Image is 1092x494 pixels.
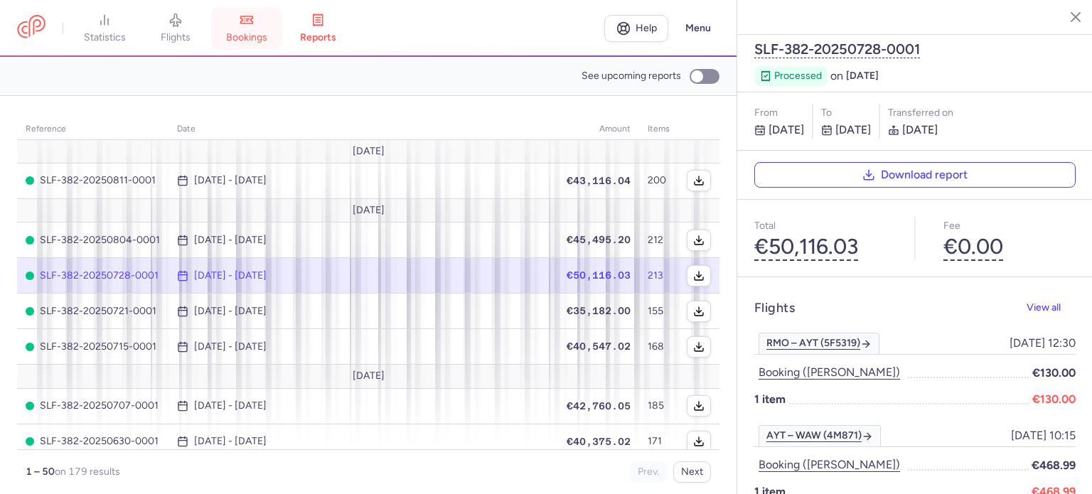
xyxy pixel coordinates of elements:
[353,205,385,216] span: [DATE]
[754,104,804,122] p: From
[567,400,631,412] span: €42,760.05
[211,13,282,44] a: bookings
[1012,294,1076,322] button: View all
[821,104,871,122] p: to
[194,235,267,246] time: [DATE] - [DATE]
[17,15,45,41] a: CitizenPlane red outlined logo
[26,306,160,317] span: SLF-382-20250721-0001
[943,235,1003,259] button: €0.00
[639,163,678,198] td: 200
[1010,337,1076,350] span: [DATE] 12:30
[194,436,267,447] time: [DATE] - [DATE]
[26,436,160,447] span: SLF-382-20250630-0001
[26,341,160,353] span: SLF-382-20250715-0001
[26,235,160,246] span: SLF-382-20250804-0001
[943,217,1076,235] p: Fee
[55,466,120,478] span: on 179 results
[582,70,681,82] span: See upcoming reports
[567,305,631,316] span: €35,182.00
[300,31,336,44] span: reports
[353,370,385,382] span: [DATE]
[26,466,55,478] strong: 1 – 50
[26,175,160,186] span: SLF-382-20250811-0001
[639,222,678,258] td: 212
[639,388,678,424] td: 185
[69,13,140,44] a: statistics
[567,269,631,281] span: €50,116.03
[639,424,678,459] td: 171
[754,41,920,58] button: SLF-382-20250728-0001
[168,119,558,140] th: date
[759,425,881,446] a: AYT – WAW (4M871)
[604,15,668,42] a: Help
[754,390,1076,408] p: 1 item
[26,400,160,412] span: SLF-382-20250707-0001
[754,217,887,235] p: Total
[194,270,267,281] time: [DATE] - [DATE]
[194,400,267,412] time: [DATE] - [DATE]
[161,31,191,44] span: flights
[846,70,879,82] span: [DATE]
[639,119,678,140] th: items
[774,69,822,83] span: processed
[639,294,678,329] td: 155
[226,31,267,44] span: bookings
[636,23,657,33] span: Help
[353,146,385,157] span: [DATE]
[1011,429,1076,442] span: [DATE] 10:15
[754,456,904,474] button: Booking ([PERSON_NAME])
[677,15,719,42] button: Menu
[630,461,668,483] button: Prev.
[567,436,631,447] span: €40,375.02
[567,234,631,245] span: €45,495.20
[673,461,711,483] button: Next
[888,122,1076,139] p: [DATE]
[754,300,795,316] h4: Flights
[194,175,267,186] time: [DATE] - [DATE]
[754,162,1076,188] button: Download report
[821,122,871,139] p: [DATE]
[639,258,678,294] td: 213
[754,66,879,86] div: on
[754,122,804,139] p: [DATE]
[759,333,879,354] a: RMO – AYT (5F5319)
[639,329,678,365] td: 168
[194,341,267,353] time: [DATE] - [DATE]
[754,363,904,382] button: Booking ([PERSON_NAME])
[754,235,858,259] button: €50,116.03
[17,119,168,140] th: reference
[140,13,211,44] a: flights
[26,270,160,281] span: SLF-382-20250728-0001
[194,306,267,317] time: [DATE] - [DATE]
[84,31,126,44] span: statistics
[1032,390,1076,408] span: €130.00
[567,340,631,352] span: €40,547.02
[558,119,639,140] th: amount
[1032,364,1076,382] span: €130.00
[888,104,1076,122] div: Transferred on
[1027,302,1061,313] span: View all
[567,175,631,186] span: €43,116.04
[1032,456,1076,474] span: €468.99
[282,13,353,44] a: reports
